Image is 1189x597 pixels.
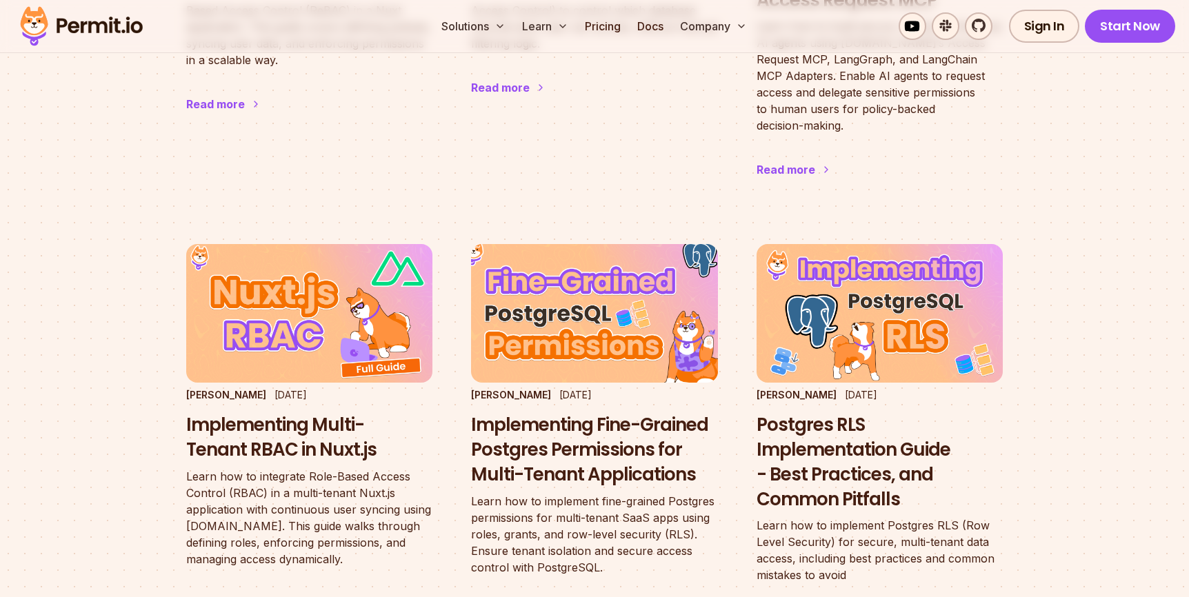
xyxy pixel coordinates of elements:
[517,12,574,40] button: Learn
[1085,10,1175,43] a: Start Now
[1009,10,1080,43] a: Sign In
[632,12,669,40] a: Docs
[186,244,432,383] img: Implementing Multi-Tenant RBAC in Nuxt.js
[186,96,245,112] div: Read more
[757,161,815,178] div: Read more
[471,493,717,576] p: Learn how to implement fine-grained Postgres permissions for multi-tenant SaaS apps using roles, ...
[579,12,626,40] a: Pricing
[436,12,511,40] button: Solutions
[757,413,1003,512] h3: Postgres RLS Implementation Guide - Best Practices, and Common Pitfalls
[274,389,307,401] time: [DATE]
[471,388,551,402] p: [PERSON_NAME]
[471,79,530,96] div: Read more
[559,389,592,401] time: [DATE]
[757,244,1003,383] img: Postgres RLS Implementation Guide - Best Practices, and Common Pitfalls
[186,468,432,567] p: Learn how to integrate Role-Based Access Control (RBAC) in a multi-tenant Nuxt.js application wit...
[186,388,266,402] p: [PERSON_NAME]
[757,18,1003,134] p: Learn how to build secure, human-in-the-loop AI agents using [DOMAIN_NAME]’s Access Request MCP, ...
[675,12,752,40] button: Company
[845,389,877,401] time: [DATE]
[14,3,149,50] img: Permit logo
[459,237,730,389] img: Implementing Fine-Grained Postgres Permissions for Multi-Tenant Applications
[757,517,1003,583] p: Learn how to implement Postgres RLS (Row Level Security) for secure, multi-tenant data access, in...
[186,413,432,463] h3: Implementing Multi-Tenant RBAC in Nuxt.js
[471,413,717,487] h3: Implementing Fine-Grained Postgres Permissions for Multi-Tenant Applications
[757,388,837,402] p: [PERSON_NAME]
